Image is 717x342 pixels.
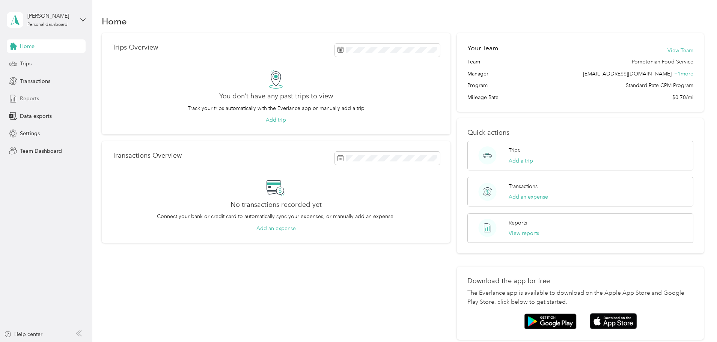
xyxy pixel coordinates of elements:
[467,70,488,78] span: Manager
[27,12,74,20] div: [PERSON_NAME]
[188,104,365,112] p: Track your trips automatically with the Everlance app or manually add a trip
[112,44,158,51] p: Trips Overview
[672,93,693,101] span: $0.70/mi
[509,182,538,190] p: Transactions
[674,71,693,77] span: + 1 more
[467,129,693,137] p: Quick actions
[626,81,693,89] span: Standard Rate CPM Program
[467,58,480,66] span: Team
[219,92,333,100] h2: You don’t have any past trips to view
[467,289,693,307] p: The Everlance app is available to download on the Apple App Store and Google Play Store, click be...
[20,112,52,120] span: Data exports
[20,147,62,155] span: Team Dashboard
[675,300,717,342] iframe: Everlance-gr Chat Button Frame
[102,17,127,25] h1: Home
[509,229,539,237] button: View reports
[509,193,548,201] button: Add an expense
[509,219,527,227] p: Reports
[667,47,693,54] button: View Team
[20,130,40,137] span: Settings
[590,313,637,329] img: App store
[583,71,672,77] span: [EMAIL_ADDRESS][DOMAIN_NAME]
[509,157,533,165] button: Add a trip
[112,152,182,160] p: Transactions Overview
[230,201,322,209] h2: No transactions recorded yet
[632,58,693,66] span: Pomptonian Food Service
[467,81,488,89] span: Program
[4,330,42,338] button: Help center
[20,95,39,102] span: Reports
[266,116,286,124] button: Add trip
[467,277,693,285] p: Download the app for free
[524,313,577,329] img: Google play
[20,77,50,85] span: Transactions
[467,93,499,101] span: Mileage Rate
[27,23,68,27] div: Personal dashboard
[509,146,520,154] p: Trips
[20,42,35,50] span: Home
[157,212,395,220] p: Connect your bank or credit card to automatically sync your expenses, or manually add an expense.
[467,44,498,53] h2: Your Team
[256,224,296,232] button: Add an expense
[20,60,32,68] span: Trips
